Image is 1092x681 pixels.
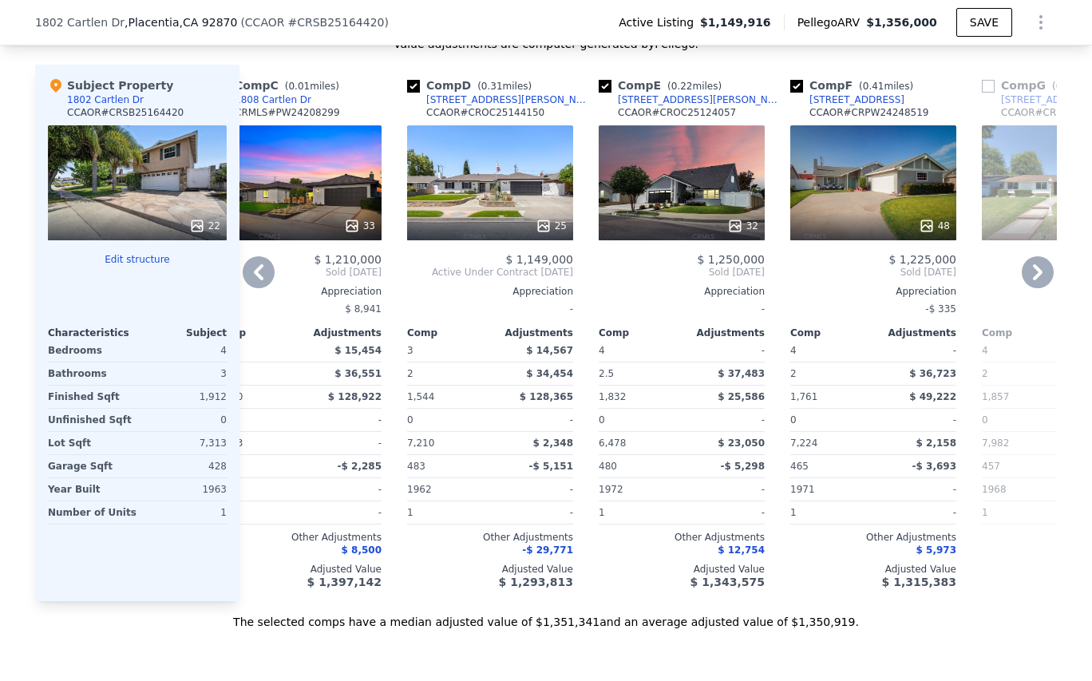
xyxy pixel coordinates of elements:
span: $ 1,315,383 [882,576,956,588]
span: $ 8,500 [342,544,382,556]
span: ( miles) [279,81,346,92]
div: 1,912 [140,386,227,408]
div: - [685,409,765,431]
div: - [876,478,956,501]
span: $ 1,293,813 [499,576,573,588]
span: 0.55 [1056,81,1078,92]
div: Other Adjustments [599,531,765,544]
div: 1 [216,501,295,524]
span: 483 [407,461,425,472]
div: 2 [216,362,295,385]
a: [STREET_ADDRESS][PERSON_NAME] [599,93,784,106]
span: $ 23,050 [718,438,765,449]
button: SAVE [956,8,1012,37]
span: # CRSB25164420 [287,16,384,29]
span: $ 1,250,000 [697,253,765,266]
span: 7,210 [407,438,434,449]
div: 2.5 [599,362,679,385]
span: -$ 5,151 [529,461,573,472]
div: The selected comps have a median adjusted value of $1,351,341 and an average adjusted value of $1... [35,601,1057,630]
div: 1802 Cartlen Dr [67,93,144,106]
div: Number of Units [48,501,136,524]
div: Adjustments [873,327,956,339]
div: 1 [790,501,870,524]
div: - [493,409,573,431]
span: 480 [599,461,617,472]
div: CRMLS # PW24208299 [235,106,340,119]
div: Comp E [599,77,728,93]
div: - [302,432,382,454]
div: Comp [982,327,1065,339]
span: $ 1,149,000 [505,253,573,266]
span: 3 [407,345,413,356]
div: Adjustments [299,327,382,339]
span: $ 128,365 [520,391,573,402]
div: CCAOR # CROC25144150 [426,106,544,119]
span: , Placentia [125,14,237,30]
span: $ 49,222 [909,391,956,402]
div: Bedrooms [48,339,134,362]
div: Garage Sqft [48,455,134,477]
span: Sold [DATE] [216,266,382,279]
a: 1808 Cartlen Dr [216,93,311,106]
div: Comp F [790,77,920,93]
span: -$ 335 [925,303,956,315]
span: 7,982 [982,438,1009,449]
div: 1 [407,501,487,524]
div: Adjustments [682,327,765,339]
span: $ 5,973 [916,544,956,556]
div: 7,313 [140,432,227,454]
div: - [407,298,573,320]
span: 0.41 [863,81,884,92]
span: 1802 Cartlen Dr [35,14,125,30]
span: 1,761 [790,391,817,402]
div: 25 [536,218,567,234]
div: [STREET_ADDRESS][PERSON_NAME] [618,93,784,106]
span: 0 [790,414,797,426]
div: Other Adjustments [407,531,573,544]
span: $ 12,754 [718,544,765,556]
div: Appreciation [790,285,956,298]
div: Appreciation [216,285,382,298]
span: $ 1,397,142 [307,576,382,588]
div: Characteristics [48,327,137,339]
div: - [493,478,573,501]
a: [STREET_ADDRESS] [790,93,904,106]
div: CCAOR # CROC25124057 [618,106,736,119]
div: Other Adjustments [216,531,382,544]
span: Sold [DATE] [599,266,765,279]
div: 1 [143,501,227,524]
div: 2 [790,362,870,385]
span: 0 [982,414,988,426]
a: [STREET_ADDRESS][PERSON_NAME] [407,93,592,106]
span: 1,832 [599,391,626,402]
div: - [599,298,765,320]
div: 3 [140,362,227,385]
span: 0.31 [481,81,503,92]
div: Adjusted Value [216,563,382,576]
span: $ 8,941 [345,303,382,315]
span: $ 14,567 [526,345,573,356]
div: Adjusted Value [599,563,765,576]
span: Active Listing [619,14,700,30]
div: Unfinished Sqft [48,409,134,431]
div: 4 [140,339,227,362]
div: CCAOR # CRSB25164420 [67,106,184,119]
span: 6,478 [599,438,626,449]
span: -$ 2,285 [338,461,382,472]
span: ( miles) [471,81,538,92]
div: Comp C [216,77,346,93]
div: 33 [344,218,375,234]
span: 4 [790,345,797,356]
div: 32 [727,218,758,234]
div: - [685,501,765,524]
button: Edit structure [48,253,227,266]
span: 4 [982,345,988,356]
div: Comp [790,327,873,339]
div: 1963 [140,478,227,501]
span: CCAOR [245,16,285,29]
span: Active Under Contract [DATE] [407,266,573,279]
div: Subject Property [48,77,173,93]
span: $ 15,454 [334,345,382,356]
span: Pellego ARV [797,14,867,30]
